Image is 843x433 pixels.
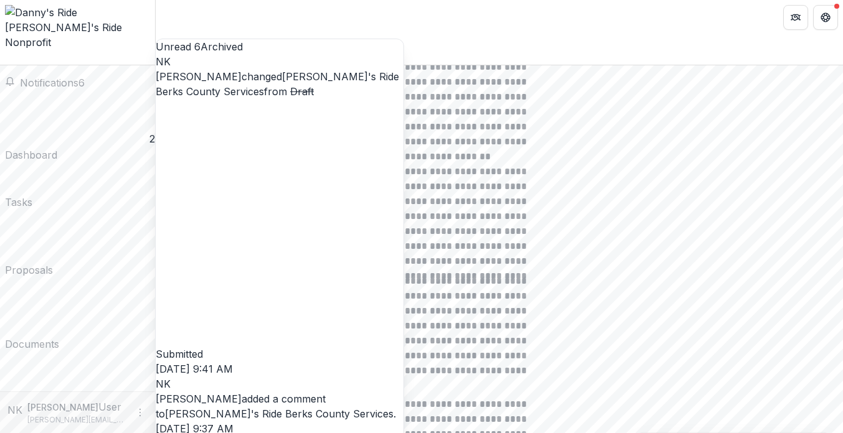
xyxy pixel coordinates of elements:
[5,282,59,352] a: Documents
[290,85,314,98] s: Draft
[156,393,242,405] span: [PERSON_NAME]
[7,403,22,417] div: Nancy Knoebel
[5,195,32,210] div: Tasks
[5,95,57,162] a: Dashboard
[5,147,57,162] div: Dashboard
[5,75,85,90] button: Notifications6
[20,77,78,89] span: Notifications
[156,376,403,391] div: Nancy Knoebel
[813,5,838,30] button: Get Help
[156,361,403,376] p: [DATE] 9:41 AM
[156,54,403,69] div: Nancy Knoebel
[5,337,59,352] div: Documents
[5,36,51,49] span: Nonprofit
[156,70,242,83] span: [PERSON_NAME]
[156,348,203,360] span: Submitted
[27,401,98,414] p: [PERSON_NAME]
[78,77,85,89] span: 6
[156,69,403,361] p: changed from
[5,167,32,210] a: Tasks
[5,5,150,20] img: Danny's Ride
[98,399,121,414] p: User
[165,407,393,420] a: [PERSON_NAME]'s Ride Berks County Services
[27,414,128,426] p: [PERSON_NAME][EMAIL_ADDRESS][DOMAIN_NAME]
[783,5,808,30] button: Partners
[5,263,53,277] div: Proposals
[133,405,148,420] button: More
[156,391,403,421] p: added a comment to .
[5,215,53,277] a: Proposals
[5,20,150,35] div: [PERSON_NAME]'s Ride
